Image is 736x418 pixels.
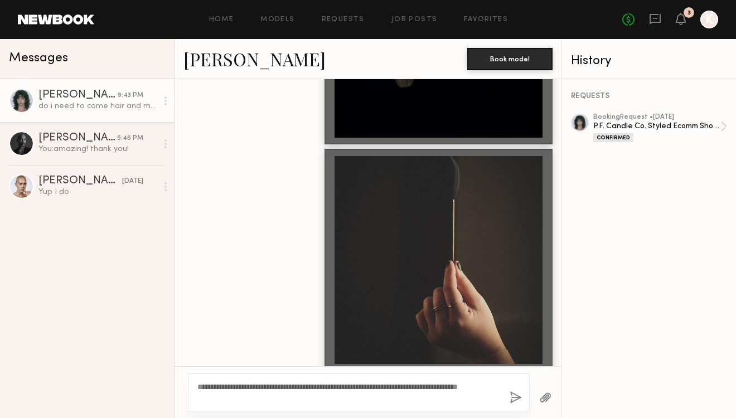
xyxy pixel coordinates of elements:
[9,52,68,65] span: Messages
[118,90,143,101] div: 9:43 PM
[467,54,553,63] a: Book model
[593,114,720,121] div: booking Request • [DATE]
[571,93,727,100] div: REQUESTS
[38,133,117,144] div: [PERSON_NAME]
[260,16,294,23] a: Models
[122,176,143,187] div: [DATE]
[593,121,720,132] div: P.F. Candle Co. Styled Ecomm Shoot at [GEOGRAPHIC_DATA]
[593,114,727,142] a: bookingRequest •[DATE]P.F. Candle Co. Styled Ecomm Shoot at [GEOGRAPHIC_DATA]Confirmed
[38,90,118,101] div: [PERSON_NAME]
[687,10,691,16] div: 3
[464,16,508,23] a: Favorites
[38,144,157,154] div: You: amazing! thank you!
[467,48,553,70] button: Book model
[38,187,157,197] div: Yup I do
[183,47,326,71] a: [PERSON_NAME]
[38,176,122,187] div: [PERSON_NAME]
[571,55,727,67] div: History
[209,16,234,23] a: Home
[117,133,143,144] div: 5:46 PM
[593,133,633,142] div: Confirmed
[38,101,157,111] div: do i need to come hair and makeup ready as well?
[700,11,718,28] a: K
[322,16,365,23] a: Requests
[391,16,438,23] a: Job Posts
